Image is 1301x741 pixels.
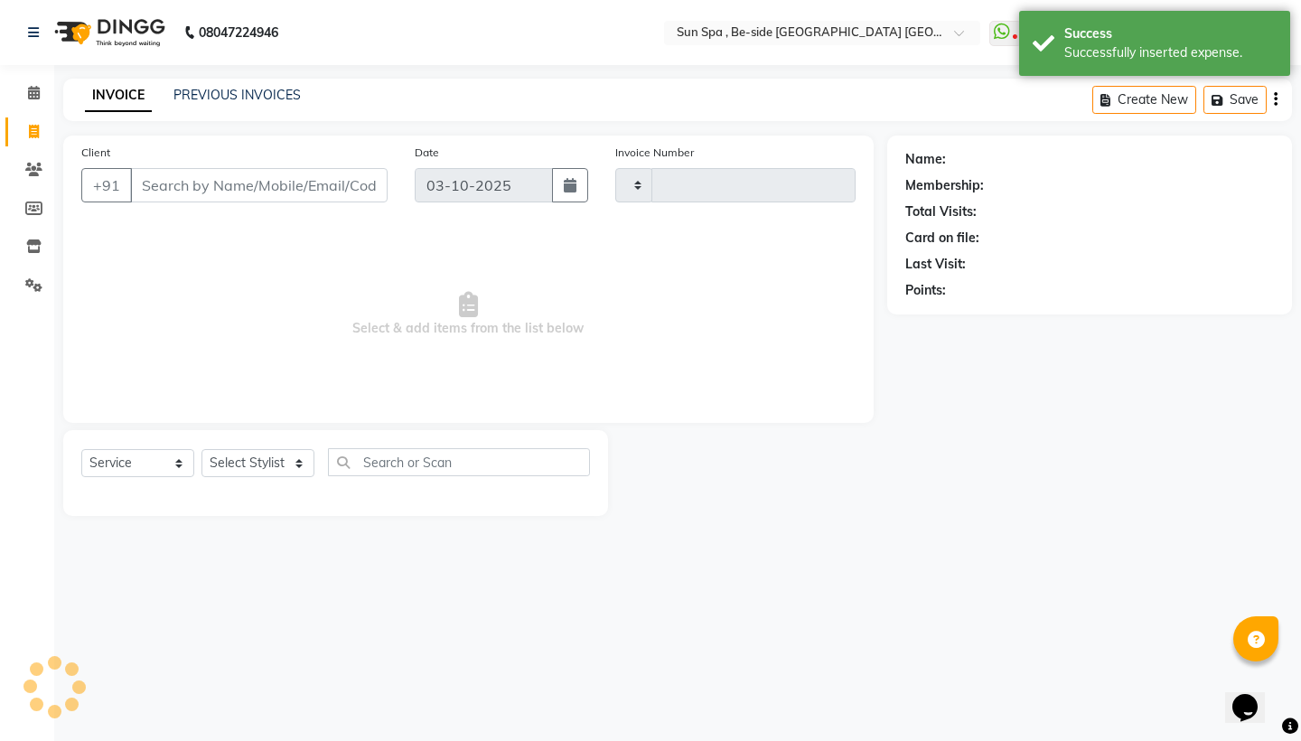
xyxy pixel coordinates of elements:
img: logo [46,7,170,58]
label: Date [415,145,439,161]
label: Client [81,145,110,161]
input: Search or Scan [328,448,590,476]
div: Successfully inserted expense. [1064,43,1277,62]
button: Save [1203,86,1267,114]
div: Last Visit: [905,255,966,274]
a: PREVIOUS INVOICES [173,87,301,103]
div: Card on file: [905,229,979,248]
span: Select & add items from the list below [81,224,856,405]
a: INVOICE [85,80,152,112]
label: Invoice Number [615,145,694,161]
iframe: chat widget [1225,669,1283,723]
div: Points: [905,281,946,300]
b: 08047224946 [199,7,278,58]
button: Create New [1092,86,1196,114]
div: Membership: [905,176,984,195]
button: +91 [81,168,132,202]
div: Total Visits: [905,202,977,221]
div: Name: [905,150,946,169]
input: Search by Name/Mobile/Email/Code [130,168,388,202]
div: Success [1064,24,1277,43]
